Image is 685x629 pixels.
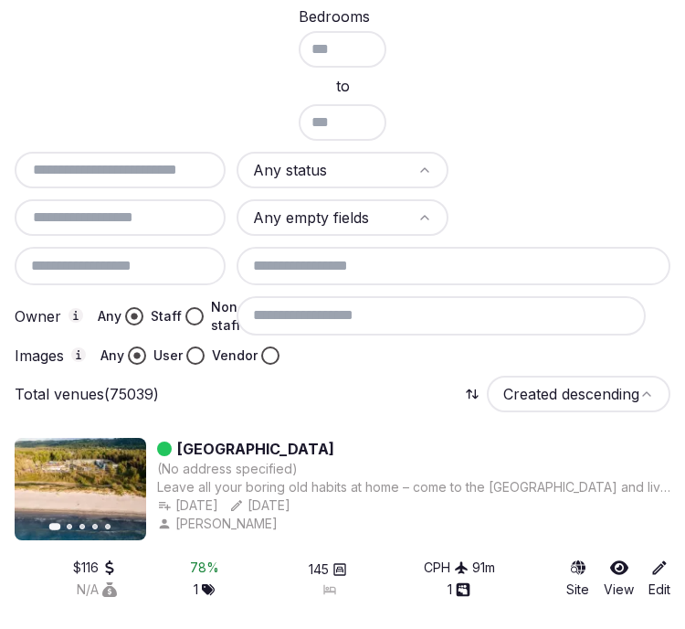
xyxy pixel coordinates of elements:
[105,524,111,529] button: Go to slide 5
[98,307,121,325] label: Any
[190,559,219,577] div: 78 %
[424,559,469,577] button: CPH
[212,346,258,365] label: Vendor
[336,75,350,97] span: to
[15,384,159,404] p: Total venues (75039)
[648,559,670,599] a: Edit
[190,559,219,577] button: 78%
[15,308,83,325] label: Owner
[299,9,372,24] label: Bedrooms
[177,438,334,460] a: [GEOGRAPHIC_DATA]
[157,515,281,533] button: [PERSON_NAME]
[153,346,183,365] label: User
[71,347,86,362] button: Images
[309,560,347,579] button: 145
[15,438,146,540] img: Featured image for Hotel Riviera Strand
[211,298,244,335] label: Non-staff
[309,560,329,579] span: 145
[472,559,495,577] div: 91 m
[157,478,670,496] div: Leave all your boring old habits at home – come to the [GEOGRAPHIC_DATA] and live life in the spi...
[79,524,85,529] button: Go to slide 3
[73,559,117,577] button: $116
[566,559,589,599] a: Site
[67,524,72,529] button: Go to slide 2
[100,346,124,365] label: Any
[448,581,470,599] button: 1
[92,524,98,529] button: Go to slide 4
[157,460,298,478] button: (No address specified)
[157,496,218,515] button: [DATE]
[151,307,182,325] label: Staff
[49,523,61,530] button: Go to slide 1
[68,308,83,323] button: Owner
[604,559,634,599] a: View
[472,559,495,577] button: 91m
[229,496,290,515] button: [DATE]
[194,581,215,599] button: 1
[15,347,86,364] label: Images
[77,581,117,599] button: N/A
